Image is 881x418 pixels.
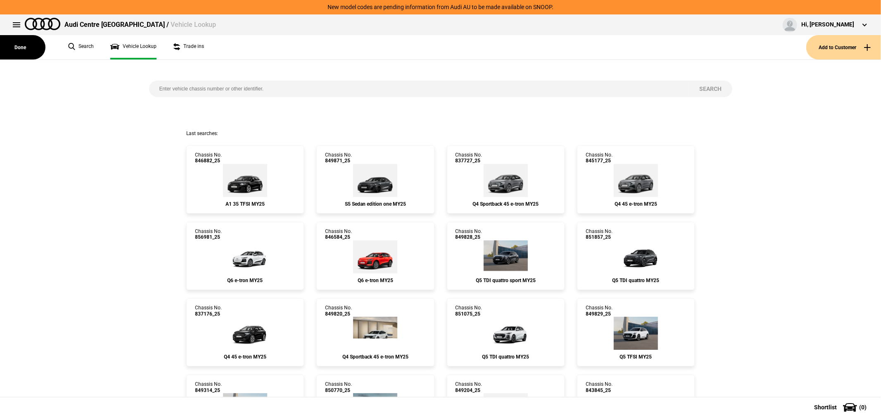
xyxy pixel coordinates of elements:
[456,278,556,283] div: Q5 TDI quattro sport MY25
[586,228,613,240] div: Chassis No.
[171,21,216,28] span: Vehicle Lookup
[149,81,689,97] input: Enter vehicle chassis number or other identifier.
[186,131,218,136] span: Last searches:
[456,228,482,240] div: Chassis No.
[223,164,267,197] img: Audi_GBAAHG_25_KR_0E0E_4A3_(Nadin:_4A3_C42)_ext.png
[68,35,94,59] a: Search
[325,278,425,283] div: Q6 e-tron MY25
[325,311,352,317] span: 849820_25
[806,35,881,59] button: Add to Customer
[586,305,613,317] div: Chassis No.
[614,164,658,197] img: Audi_F4BA53_25_AO_C2C2__(Nadin:_C18_S7E)_ext.png
[353,164,397,197] img: Audi_FU2S5Y_25LE_GX_6Y6Y_PAH_9VS_PYH_3FP_(Nadin:_3FP_9VS_C85_PAH_PYH_SN8)_ext.png
[586,311,613,317] span: 849829_25
[195,305,222,317] div: Chassis No.
[110,35,157,59] a: Vehicle Lookup
[325,354,425,360] div: Q4 Sportback 45 e-tron MY25
[859,404,867,410] span: ( 0 )
[195,354,295,360] div: Q4 45 e-tron MY25
[195,152,222,164] div: Chassis No.
[353,240,397,273] img: Audi_GFBA1A_25_FW_G1G1_FB5_(Nadin:_C05_FB5_SN8)_ext.png
[325,158,352,164] span: 849871_25
[802,397,881,418] button: Shortlist(0)
[195,278,295,283] div: Q6 e-tron MY25
[586,278,686,283] div: Q5 TDI quattro MY25
[689,81,732,97] button: Search
[195,234,222,240] span: 856981_25
[586,354,686,360] div: Q5 TFSI MY25
[456,381,482,393] div: Chassis No.
[586,387,613,393] span: 843845_25
[195,381,222,393] div: Chassis No.
[325,305,352,317] div: Chassis No.
[456,311,482,317] span: 851075_25
[64,20,216,29] div: Audi Centre [GEOGRAPHIC_DATA] /
[586,152,613,164] div: Chassis No.
[325,228,352,240] div: Chassis No.
[586,381,613,393] div: Chassis No.
[814,404,837,410] span: Shortlist
[484,240,528,273] img: Audi_GUBAUY_25S_GX_N7N7_PAH_WA7_5MB_6FJ_WXC_PWL_F80_H65_Y4T_(Nadin:_5MB_6FJ_C56_F80_H65_PAH_PWL_S...
[456,387,482,393] span: 849204_25
[456,201,556,207] div: Q4 Sportback 45 e-tron MY25
[481,317,530,350] img: Audi_GUBAUY_25_FW_2Y2Y__(Nadin:_C56)_ext.png
[195,387,222,393] span: 849314_25
[195,158,222,164] span: 846882_25
[456,152,482,164] div: Chassis No.
[586,158,613,164] span: 845177_25
[456,354,556,360] div: Q5 TDI quattro MY25
[611,240,661,273] img: Audi_GUBAUY_25_FW_6Y6Y_3FU_PAH_WA7_6FJ_F80_H65_(Nadin:_3FU_6FJ_C56_F80_H65_PAH_WA7)_ext.png
[456,234,482,240] span: 849828_25
[456,158,482,164] span: 837727_25
[325,201,425,207] div: S5 Sedan edition one MY25
[220,240,270,273] img: Audi_GFBA1A_25_FW_2Y2Y__(Nadin:_C06)_ext.png
[484,164,528,197] img: Audi_F4NA53_25_AO_C2C2__(Nadin:_C15_S7E_S9S_YEA)_ext.png
[353,317,397,350] img: Audi_F4NA53_25_AO_2Y2Y_4ZD_WA2_WA7_6FJ_55K_PY5_PYY_QQ9_(Nadin:_4ZD_55K_6FJ_C19_PY5_PYY_QQ9_S7E_WA...
[801,21,854,29] div: Hi, [PERSON_NAME]
[325,234,352,240] span: 846584_25
[325,381,352,393] div: Chassis No.
[195,228,222,240] div: Chassis No.
[586,201,686,207] div: Q4 45 e-tron MY25
[586,234,613,240] span: 851857_25
[614,317,658,350] img: Audi_GUBAZG_25_FW_2Y2Y_PAH_WA7_6FJ_F80_H65_(Nadin:_6FJ_C56_F80_H65_PAH_S9S_WA7)_ext.png
[173,35,204,59] a: Trade ins
[325,387,352,393] span: 850770_25
[25,18,60,30] img: audi.png
[325,152,352,164] div: Chassis No.
[220,317,270,350] img: Audi_F4BA53_25_AO_0E0E_4ZD_3S2_(Nadin:_3S2_4ZD_C15_S7E_YEA)_ext.png
[195,311,222,317] span: 837176_25
[456,305,482,317] div: Chassis No.
[195,201,295,207] div: A1 35 TFSI MY25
